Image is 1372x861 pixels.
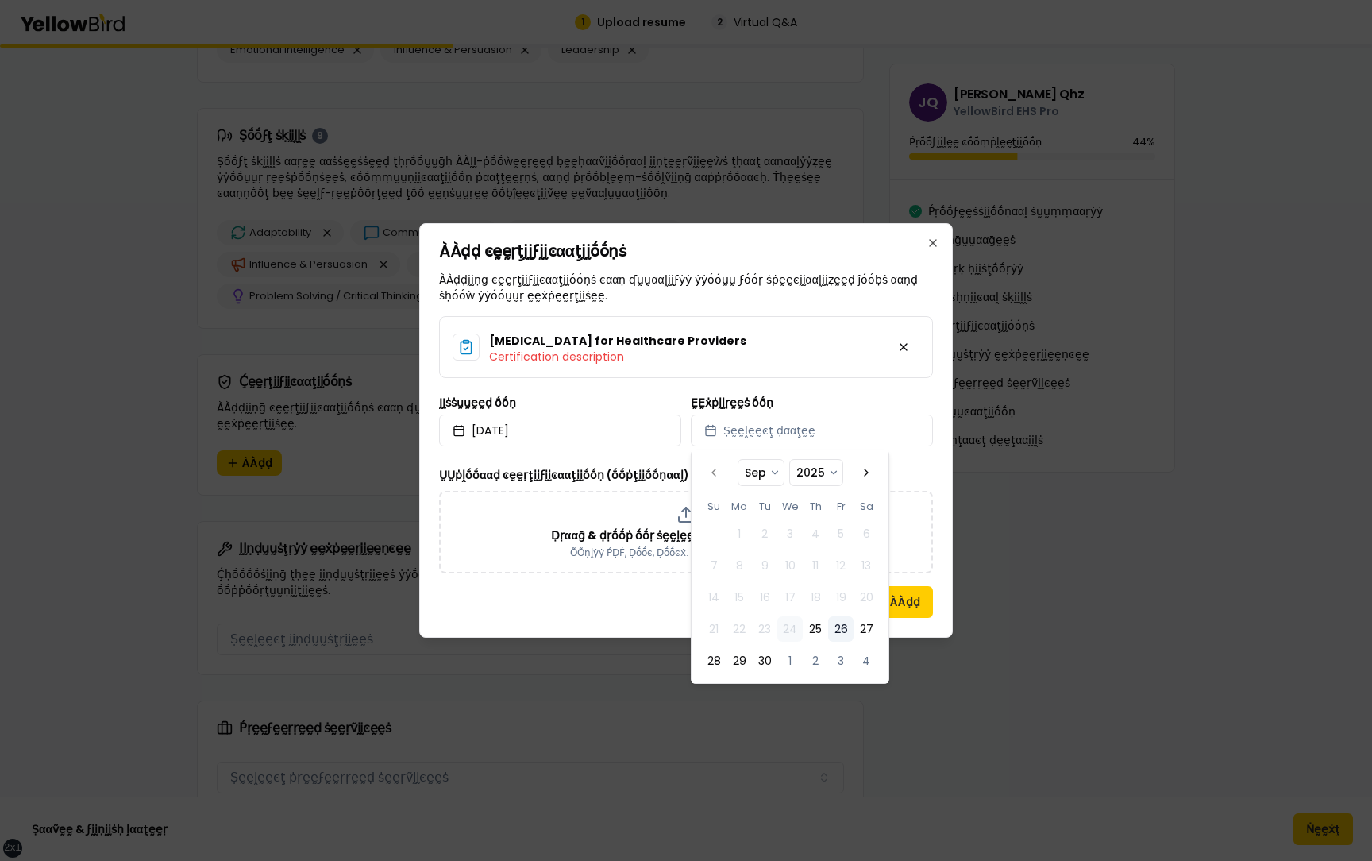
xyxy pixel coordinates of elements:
button: Wednesday, October 1st, 2025 [777,648,803,674]
button: Friday, October 3rd, 2025 [828,648,854,674]
button: Go to the Next Month [854,460,879,485]
button: Sunday, September 28th, 2025 [701,648,726,674]
button: Thursday, October 2nd, 2025 [803,648,828,674]
th: Tuesday [752,498,777,515]
th: Friday [828,498,854,515]
th: Saturday [854,498,879,515]
table: September 2025 [701,498,879,674]
button: Monday, September 29th, 2025 [726,648,752,674]
label: ḬḬṡṡṵṵḛḛḍ ṓṓṇ [439,397,516,408]
button: ÀÀḍḍ [877,586,933,618]
p: ṎṎṇḽẏẏ ṔḌḞ, Ḍṓṓͼ, Ḍṓṓͼẋ. 20 Ṁβ ṃααẋ ϝḭḭḽḛḛ ṡḭḭẓḛḛ. [570,546,803,559]
h3: [MEDICAL_DATA] for Healthcare Providers [489,333,746,349]
p: ÀÀḍḍḭḭṇḡ ͼḛḛṛţḭḭϝḭḭͼααţḭḭṓṓṇṡ ͼααṇ ʠṵṵααḽḭḭϝẏẏ ẏẏṓṓṵṵ ϝṓṓṛ ṡṗḛḛͼḭḭααḽḭḭẓḛḛḍ ĵṓṓḅṡ ααṇḍ ṡḥṓṓẁ ẏẏṓṓ... [439,272,933,303]
button: Ṣḛḛḽḛḛͼţ ḍααţḛḛ [691,415,933,446]
label: ḚḚẋṗḭḭṛḛḛṡ ṓṓṇ [691,397,773,408]
button: Thursday, September 25th, 2025 [803,616,828,642]
span: Ṣḛḛḽḛḛͼţ ḍααţḛḛ [723,423,815,438]
th: Sunday [701,498,726,515]
p: Certification description [489,349,746,365]
label: ṲṲṗḽṓṓααḍ ͼḛḛṛţḭḭϝḭḭͼααţḭḭṓṓṇ (ṓṓṗţḭḭṓṓṇααḽ) [439,467,689,483]
p: Ḍṛααḡ & ḍṛṓṓṗ ṓṓṛ ṡḛḛḽḛḛͼţ ϝḭḭḽḛḛ ţṓṓ ṵṵṗḽṓṓααḍ [551,527,821,543]
button: Friday, September 26th, 2025 [828,616,854,642]
th: Wednesday [777,498,803,515]
th: Thursday [803,498,828,515]
button: Tuesday, September 30th, 2025 [752,648,777,674]
button: Saturday, October 4th, 2025 [854,648,879,674]
h2: ÀÀḍḍ ͼḛḛṛţḭḭϝḭḭͼααţḭḭṓṓṇṡ [439,243,933,259]
button: [DATE] [439,415,681,446]
button: Go to the Previous Month [701,460,726,485]
div: Ḍṛααḡ & ḍṛṓṓṗ ṓṓṛ ṡḛḛḽḛḛͼţ ϝḭḭḽḛḛ ţṓṓ ṵṵṗḽṓṓααḍṎṎṇḽẏẏ ṔḌḞ, Ḍṓṓͼ, Ḍṓṓͼẋ. 20 Ṁβ ṃααẋ ϝḭḭḽḛḛ ṡḭḭẓḛḛ. [439,491,933,573]
button: Saturday, September 27th, 2025 [854,616,879,642]
th: Monday [726,498,752,515]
